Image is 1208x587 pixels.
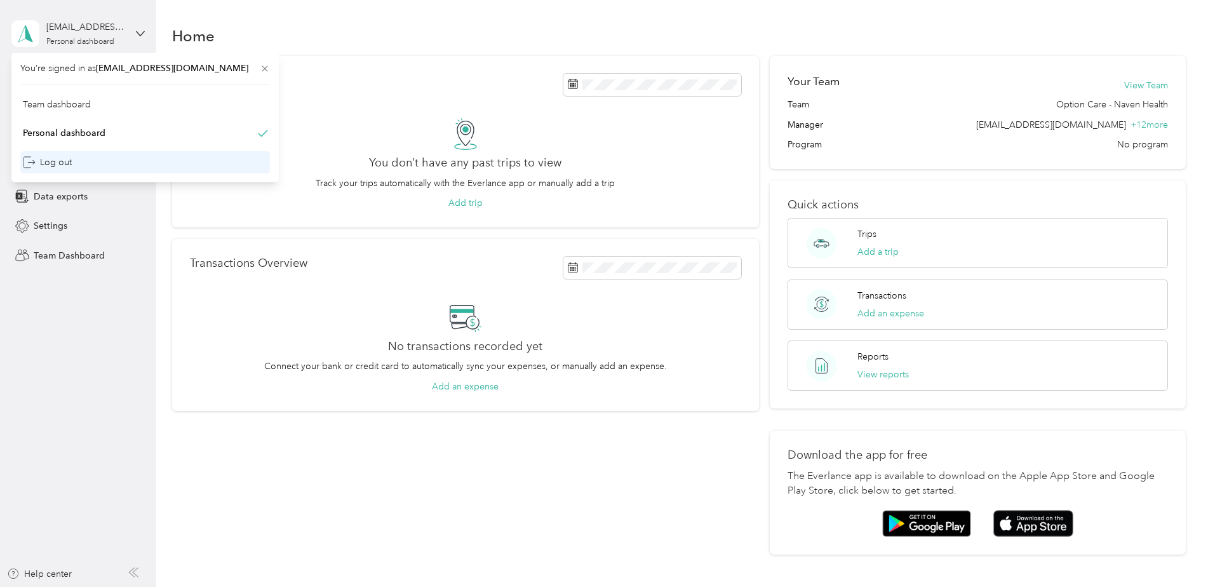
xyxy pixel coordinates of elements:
span: No program [1117,138,1168,151]
h1: Home [172,29,215,43]
span: [EMAIL_ADDRESS][DOMAIN_NAME] [96,63,248,74]
p: Download the app for free [788,449,1168,462]
span: Team Dashboard [34,249,105,262]
button: View reports [857,368,909,381]
span: Manager [788,118,823,132]
p: Trips [857,227,876,241]
button: View Team [1124,79,1168,92]
span: [EMAIL_ADDRESS][DOMAIN_NAME] [976,119,1126,130]
img: Google play [882,510,971,537]
p: Track your trips automatically with the Everlance app or manually add a trip [316,177,615,190]
span: Team [788,98,809,111]
div: Personal dashboard [23,126,105,140]
div: Personal dashboard [46,38,114,46]
div: Team dashboard [23,98,91,111]
button: Add a trip [857,245,899,259]
span: Data exports [34,190,88,203]
p: Quick actions [788,198,1168,212]
h2: Your Team [788,74,840,90]
button: Add an expense [432,380,499,393]
p: The Everlance app is available to download on the Apple App Store and Google Play Store, click be... [788,469,1168,499]
p: Reports [857,350,889,363]
span: Option Care - Naven Health [1056,98,1168,111]
button: Add trip [448,196,483,210]
span: Program [788,138,822,151]
span: Settings [34,219,67,233]
h2: You don’t have any past trips to view [369,156,561,170]
p: Transactions [857,289,906,302]
span: You’re signed in as [20,62,270,75]
img: App store [993,510,1073,537]
iframe: Everlance-gr Chat Button Frame [1137,516,1208,587]
p: Transactions Overview [190,257,307,270]
span: + 12 more [1131,119,1168,130]
button: Add an expense [857,307,924,320]
div: [EMAIL_ADDRESS][DOMAIN_NAME] [46,20,126,34]
p: Connect your bank or credit card to automatically sync your expenses, or manually add an expense. [264,360,667,373]
button: Help center [7,567,72,581]
div: Log out [23,156,72,169]
h2: No transactions recorded yet [388,340,542,353]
